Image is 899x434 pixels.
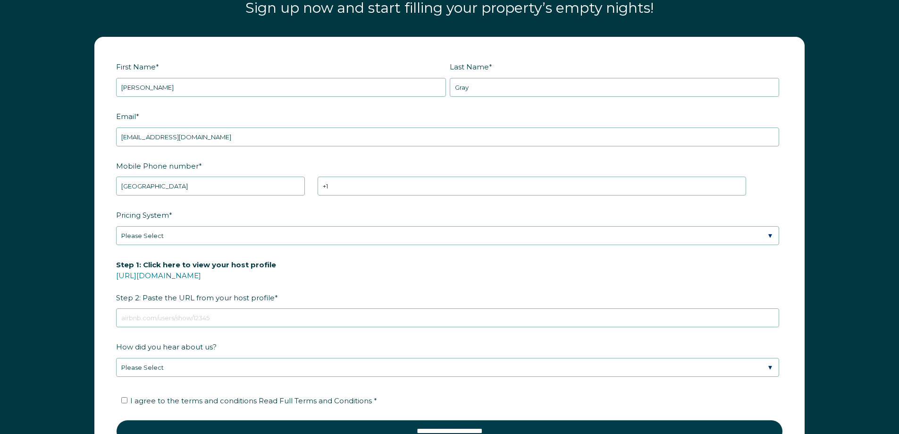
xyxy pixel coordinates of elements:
[130,396,377,405] span: I agree to the terms and conditions
[116,340,217,354] span: How did you hear about us?
[450,60,489,74] span: Last Name
[116,109,136,124] span: Email
[257,396,374,405] a: Read Full Terms and Conditions
[116,60,156,74] span: First Name
[121,397,127,403] input: I agree to the terms and conditions Read Full Terms and Conditions *
[259,396,372,405] span: Read Full Terms and Conditions
[116,257,276,305] span: Step 2: Paste the URL from your host profile
[116,257,276,272] span: Step 1: Click here to view your host profile
[116,159,199,173] span: Mobile Phone number
[116,208,169,222] span: Pricing System
[116,308,779,327] input: airbnb.com/users/show/12345
[116,271,201,280] a: [URL][DOMAIN_NAME]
